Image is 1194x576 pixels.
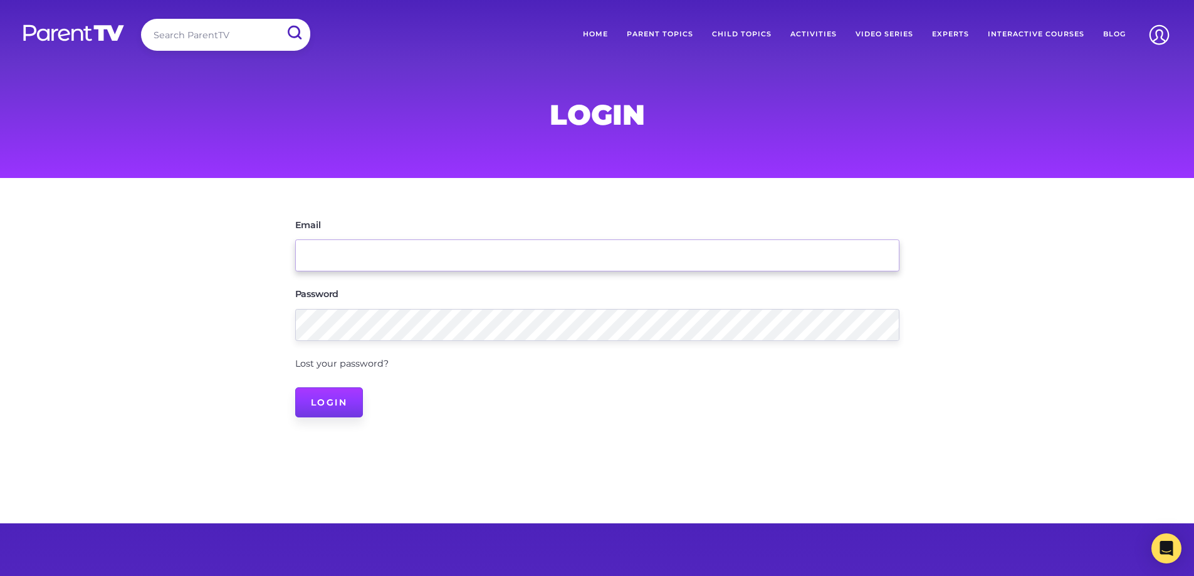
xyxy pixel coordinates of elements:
div: Open Intercom Messenger [1151,533,1181,563]
a: Child Topics [703,19,781,50]
input: Login [295,387,364,417]
a: Blog [1094,19,1135,50]
a: Home [573,19,617,50]
img: Account [1143,19,1175,51]
a: Lost your password? [295,358,389,369]
a: Video Series [846,19,923,50]
a: Experts [923,19,978,50]
a: Activities [781,19,846,50]
a: Interactive Courses [978,19,1094,50]
label: Password [295,290,339,298]
input: Submit [278,19,310,47]
a: Parent Topics [617,19,703,50]
label: Email [295,221,321,229]
img: parenttv-logo-white.4c85aaf.svg [22,24,125,42]
h1: Login [295,102,899,127]
input: Search ParentTV [141,19,310,51]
